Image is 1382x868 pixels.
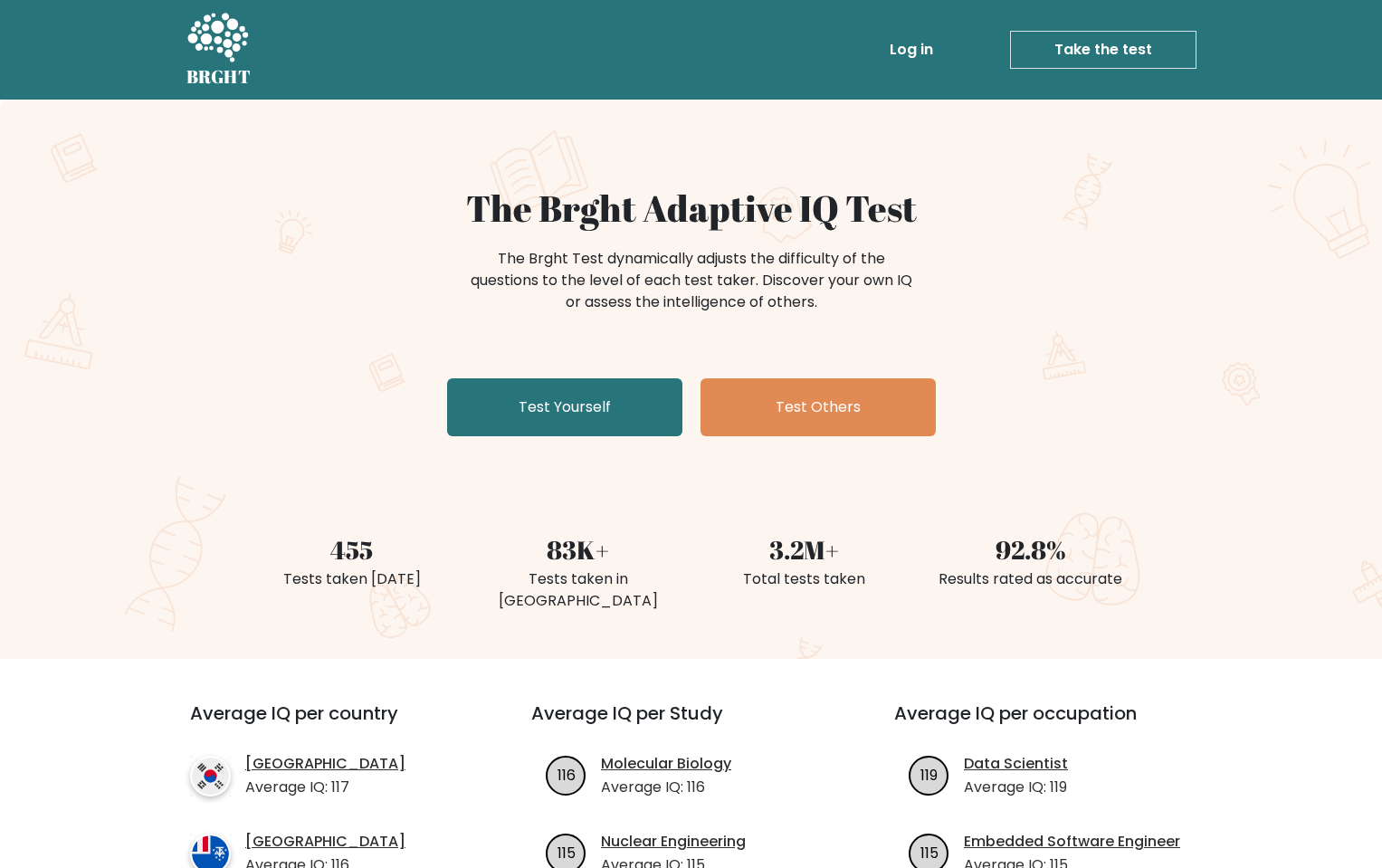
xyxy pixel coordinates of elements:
[558,842,576,863] text: 115
[964,831,1180,853] a: Embedded Software Engineer
[531,702,851,746] h3: Average IQ per Study
[476,530,681,568] div: 83K+
[250,568,454,590] div: Tests taken [DATE]
[964,777,1068,798] p: Average IQ: 119
[702,530,907,568] div: 3.2M+
[190,756,231,796] img: country
[465,248,918,313] div: The Brght Test dynamically adjusts the difficulty of the questions to the level of each test take...
[250,530,454,568] div: 455
[929,568,1133,590] div: Results rated as accurate
[601,777,731,798] p: Average IQ: 116
[190,702,466,746] h3: Average IQ per country
[894,702,1214,746] h3: Average IQ per occupation
[186,7,252,92] a: BRGHT
[1010,31,1196,69] a: Take the test
[601,753,731,775] a: Molecular Biology
[186,66,252,88] h5: BRGHT
[964,753,1068,775] a: Data Scientist
[601,831,746,853] a: Nuclear Engineering
[245,831,405,853] a: [GEOGRAPHIC_DATA]
[476,568,681,612] div: Tests taken in [GEOGRAPHIC_DATA]
[245,753,405,775] a: [GEOGRAPHIC_DATA]
[558,764,576,785] text: 116
[701,378,936,436] a: Test Others
[702,568,907,590] div: Total tests taken
[245,777,405,798] p: Average IQ: 117
[920,842,939,863] text: 115
[250,186,1133,230] h1: The Brght Adaptive IQ Test
[447,378,682,436] a: Test Yourself
[929,530,1133,568] div: 92.8%
[882,32,940,68] a: Log in
[920,764,938,785] text: 119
